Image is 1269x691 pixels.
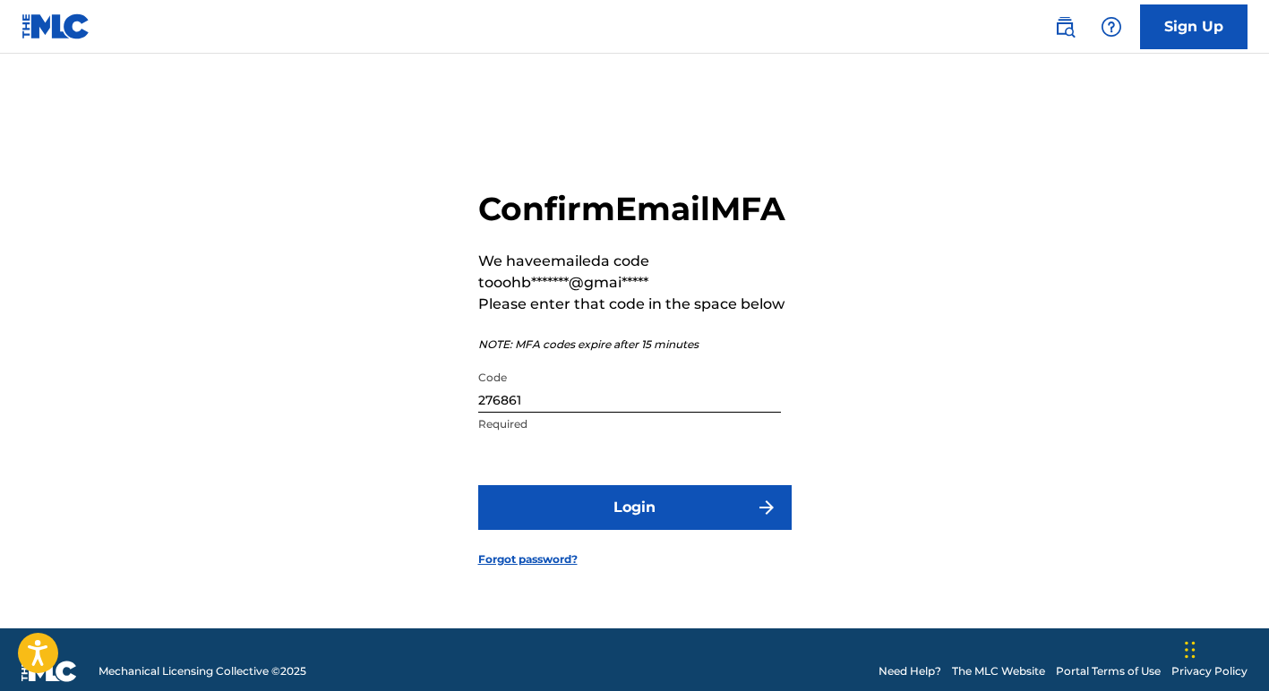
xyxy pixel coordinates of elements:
[478,551,578,567] a: Forgot password?
[1056,663,1161,679] a: Portal Terms of Use
[952,663,1045,679] a: The MLC Website
[879,663,941,679] a: Need Help?
[1093,9,1129,45] div: Help
[1171,663,1248,679] a: Privacy Policy
[756,497,777,518] img: f7272a7cc735f4ea7f67.svg
[21,13,90,39] img: MLC Logo
[478,416,781,432] p: Required
[1140,4,1248,49] a: Sign Up
[478,294,792,315] p: Please enter that code in the space below
[1047,9,1083,45] a: Public Search
[99,663,306,679] span: Mechanical Licensing Collective © 2025
[478,337,792,353] p: NOTE: MFA codes expire after 15 minutes
[1185,623,1196,677] div: Drag
[478,485,792,530] button: Login
[478,189,792,229] h2: Confirm Email MFA
[1101,16,1122,38] img: help
[1179,605,1269,691] iframe: Chat Widget
[1054,16,1076,38] img: search
[21,661,77,682] img: logo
